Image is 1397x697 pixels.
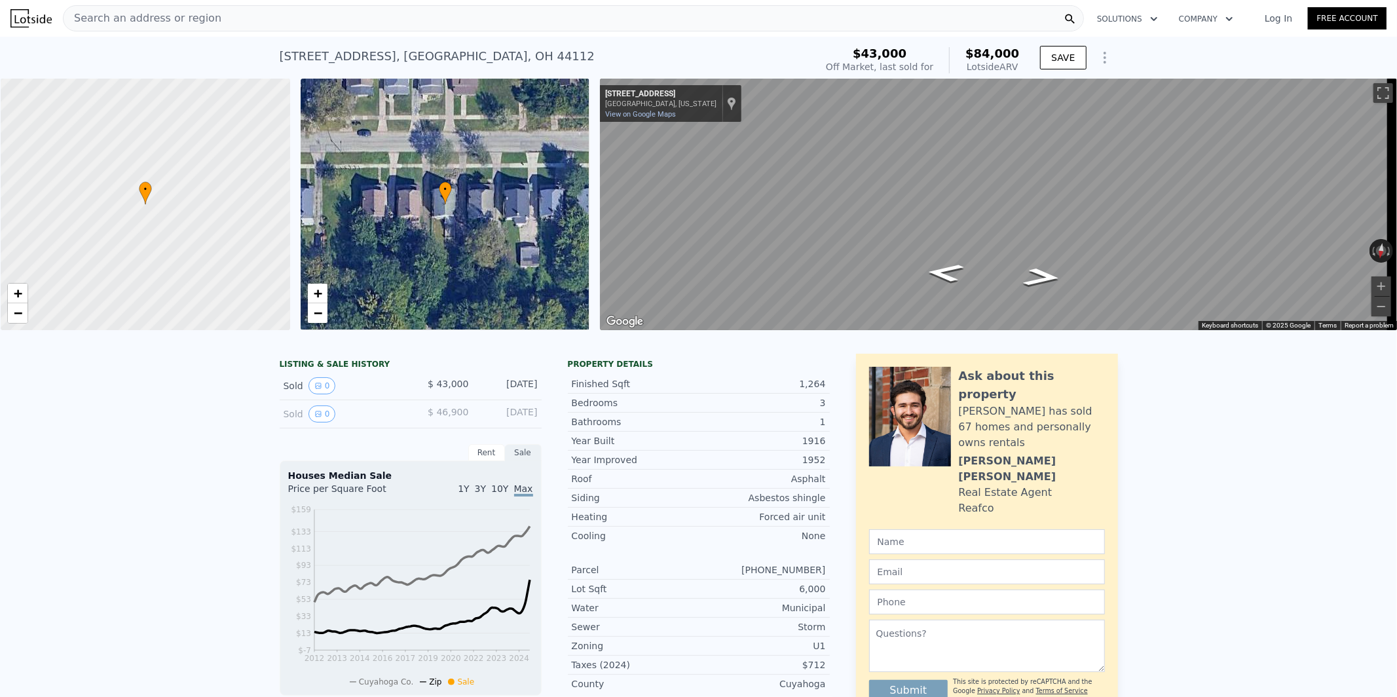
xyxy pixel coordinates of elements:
[296,595,311,604] tspan: $53
[428,379,468,389] span: $ 43,000
[727,96,736,111] a: Show location on map
[699,396,826,409] div: 3
[280,359,542,372] div: LISTING & SALE HISTORY
[1168,7,1244,31] button: Company
[699,677,826,690] div: Cuyahoga
[1318,322,1337,329] a: Terms (opens in new tab)
[869,590,1105,614] input: Phone
[313,305,322,321] span: −
[699,639,826,652] div: U1
[699,377,826,390] div: 1,264
[64,10,221,26] span: Search an address or region
[327,654,347,663] tspan: 2013
[509,654,529,663] tspan: 2024
[139,183,152,195] span: •
[291,505,311,514] tspan: $159
[572,396,699,409] div: Bedrooms
[603,313,646,330] a: Open this area in Google Maps (opens a new window)
[291,544,311,554] tspan: $113
[572,510,699,523] div: Heating
[959,404,1105,451] div: [PERSON_NAME] has sold 67 homes and personally owns rentals
[479,377,538,394] div: [DATE]
[1369,239,1377,263] button: Rotate counterclockwise
[572,658,699,671] div: Taxes (2024)
[699,434,826,447] div: 1916
[8,303,28,323] a: Zoom out
[14,305,22,321] span: −
[291,527,311,537] tspan: $133
[1373,83,1393,103] button: Toggle fullscreen view
[308,377,336,394] button: View historical data
[605,100,717,108] div: [GEOGRAPHIC_DATA], [US_STATE]
[428,407,468,417] span: $ 46,900
[304,654,324,663] tspan: 2012
[699,563,826,576] div: [PHONE_NUMBER]
[1308,7,1387,29] a: Free Account
[429,677,441,687] span: Zip
[10,9,52,28] img: Lotside
[699,472,826,485] div: Asphalt
[603,313,646,330] img: Google
[699,529,826,542] div: None
[1092,45,1118,71] button: Show Options
[977,687,1020,694] a: Privacy Policy
[1371,276,1391,296] button: Zoom in
[1249,12,1308,25] a: Log In
[486,654,506,663] tspan: 2023
[1202,321,1258,330] button: Keyboard shortcuts
[1040,46,1086,69] button: SAVE
[1087,7,1168,31] button: Solutions
[572,563,699,576] div: Parcel
[572,434,699,447] div: Year Built
[1266,322,1311,329] span: © 2025 Google
[296,561,311,571] tspan: $93
[699,582,826,595] div: 6,000
[869,559,1105,584] input: Email
[139,181,152,204] div: •
[308,405,336,423] button: View historical data
[699,620,826,633] div: Storm
[572,377,699,390] div: Finished Sqft
[1387,239,1394,263] button: Rotate clockwise
[572,582,699,595] div: Lot Sqft
[308,303,327,323] a: Zoom out
[910,259,980,286] path: Go East, Alder Ave
[350,654,370,663] tspan: 2014
[699,491,826,504] div: Asbestos shingle
[869,529,1105,554] input: Name
[308,284,327,303] a: Zoom in
[457,677,474,687] span: Sale
[439,183,452,195] span: •
[699,415,826,428] div: 1
[284,377,400,394] div: Sold
[479,405,538,423] div: [DATE]
[699,658,826,671] div: $712
[1036,687,1088,694] a: Terms of Service
[296,578,311,587] tspan: $73
[395,654,415,663] tspan: 2017
[280,47,595,66] div: [STREET_ADDRESS] , [GEOGRAPHIC_DATA] , OH 44112
[572,415,699,428] div: Bathrooms
[463,654,483,663] tspan: 2022
[441,654,461,663] tspan: 2020
[372,654,392,663] tspan: 2016
[313,285,322,301] span: +
[572,639,699,652] div: Zoning
[475,483,486,494] span: 3Y
[1371,297,1391,316] button: Zoom out
[1375,238,1388,263] button: Reset the view
[14,285,22,301] span: +
[699,601,826,614] div: Municipal
[959,485,1052,500] div: Real Estate Agent
[288,482,411,503] div: Price per Square Foot
[965,47,1019,60] span: $84,000
[284,405,400,423] div: Sold
[491,483,508,494] span: 10Y
[699,510,826,523] div: Forced air unit
[572,677,699,690] div: County
[468,444,505,461] div: Rent
[1007,263,1077,291] path: Go West, Alder Ave
[572,472,699,485] div: Roof
[572,620,699,633] div: Sewer
[572,491,699,504] div: Siding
